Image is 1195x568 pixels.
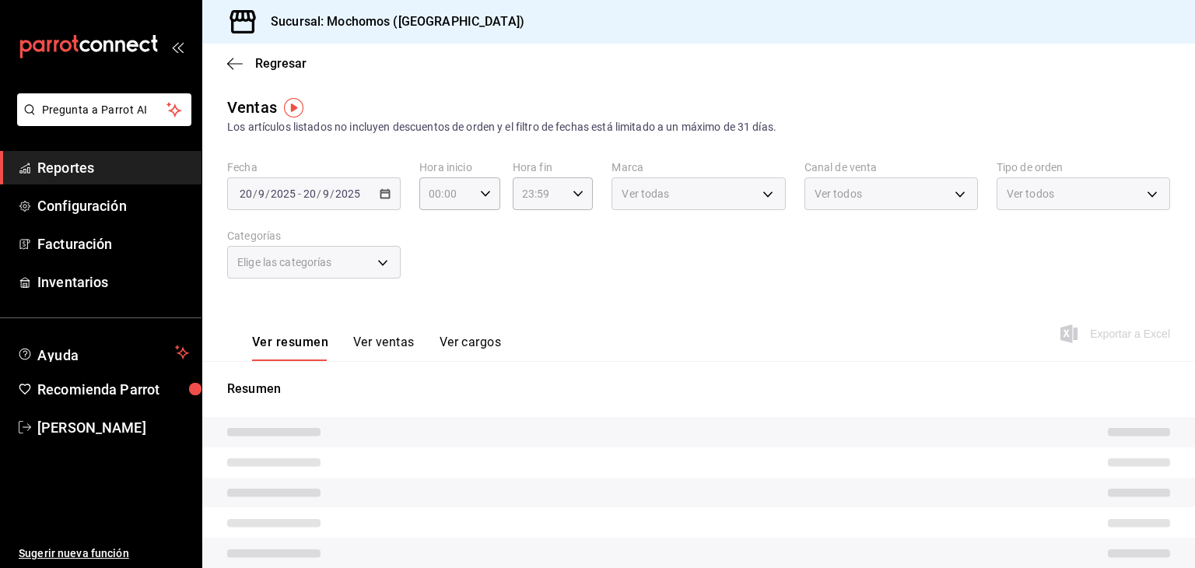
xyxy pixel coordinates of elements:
[227,56,307,71] button: Regresar
[440,335,502,361] button: Ver cargos
[298,188,301,200] span: -
[255,56,307,71] span: Regresar
[227,96,277,119] div: Ventas
[252,335,328,361] button: Ver resumen
[330,188,335,200] span: /
[419,162,500,173] label: Hora inicio
[17,93,191,126] button: Pregunta a Parrot AI
[37,343,169,362] span: Ayuda
[171,40,184,53] button: open_drawer_menu
[265,188,270,200] span: /
[19,545,189,562] span: Sugerir nueva función
[815,186,862,202] span: Ver todos
[1007,186,1054,202] span: Ver todos
[997,162,1170,173] label: Tipo de orden
[11,113,191,129] a: Pregunta a Parrot AI
[237,254,332,270] span: Elige las categorías
[42,102,167,118] span: Pregunta a Parrot AI
[317,188,321,200] span: /
[37,272,189,293] span: Inventarios
[37,195,189,216] span: Configuración
[270,188,296,200] input: ----
[353,335,415,361] button: Ver ventas
[227,119,1170,135] div: Los artículos listados no incluyen descuentos de orden y el filtro de fechas está limitado a un m...
[284,98,303,117] img: Tooltip marker
[322,188,330,200] input: --
[227,380,1170,398] p: Resumen
[303,188,317,200] input: --
[227,162,401,173] label: Fecha
[622,186,669,202] span: Ver todas
[612,162,785,173] label: Marca
[227,230,401,241] label: Categorías
[37,157,189,178] span: Reportes
[513,162,594,173] label: Hora fin
[37,233,189,254] span: Facturación
[258,188,265,200] input: --
[37,379,189,400] span: Recomienda Parrot
[804,162,978,173] label: Canal de venta
[239,188,253,200] input: --
[253,188,258,200] span: /
[37,417,189,438] span: [PERSON_NAME]
[252,335,501,361] div: navigation tabs
[335,188,361,200] input: ----
[258,12,524,31] h3: Sucursal: Mochomos ([GEOGRAPHIC_DATA])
